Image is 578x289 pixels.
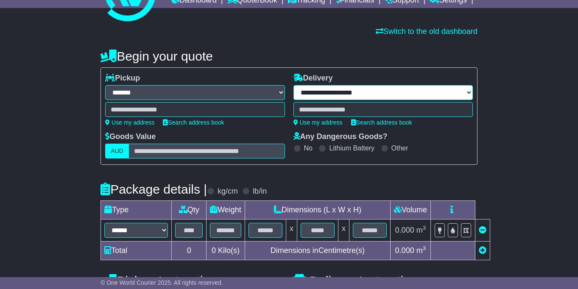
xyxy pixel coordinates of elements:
a: Add new item [479,246,486,255]
label: kg/cm [218,187,238,196]
label: Delivery [293,74,333,83]
td: Weight [207,201,245,220]
label: Other [391,144,408,152]
label: Pickup [105,74,140,83]
label: lb/in [253,187,267,196]
a: Switch to the old dashboard [376,27,477,36]
a: Search address book [351,119,412,126]
label: Goods Value [105,132,156,142]
td: x [338,220,349,242]
a: Use my address [293,119,343,126]
td: Qty [172,201,207,220]
h4: Delivery Instructions [293,274,477,288]
h4: Begin your quote [101,49,477,63]
a: Search address book [163,119,224,126]
label: No [304,144,313,152]
h4: Pickup Instructions [101,274,285,288]
h4: Package details | [101,182,207,196]
td: 0 [172,242,207,260]
td: Type [101,201,172,220]
sup: 3 [423,225,426,231]
label: Lithium Battery [329,144,374,152]
td: Dimensions (L x W x H) [245,201,390,220]
span: 0 [212,246,216,255]
span: m [416,226,426,234]
a: Remove this item [479,226,486,234]
label: Any Dangerous Goods? [293,132,388,142]
td: Dimensions in Centimetre(s) [245,242,390,260]
span: © One World Courier 2025. All rights reserved. [101,279,223,286]
td: Volume [390,201,430,220]
span: m [416,246,426,255]
sup: 3 [423,245,426,251]
span: 0.000 [395,226,414,234]
a: Use my address [105,119,154,126]
span: 0.000 [395,246,414,255]
td: Kilo(s) [207,242,245,260]
td: x [286,220,297,242]
td: Total [101,242,172,260]
label: AUD [105,144,129,158]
